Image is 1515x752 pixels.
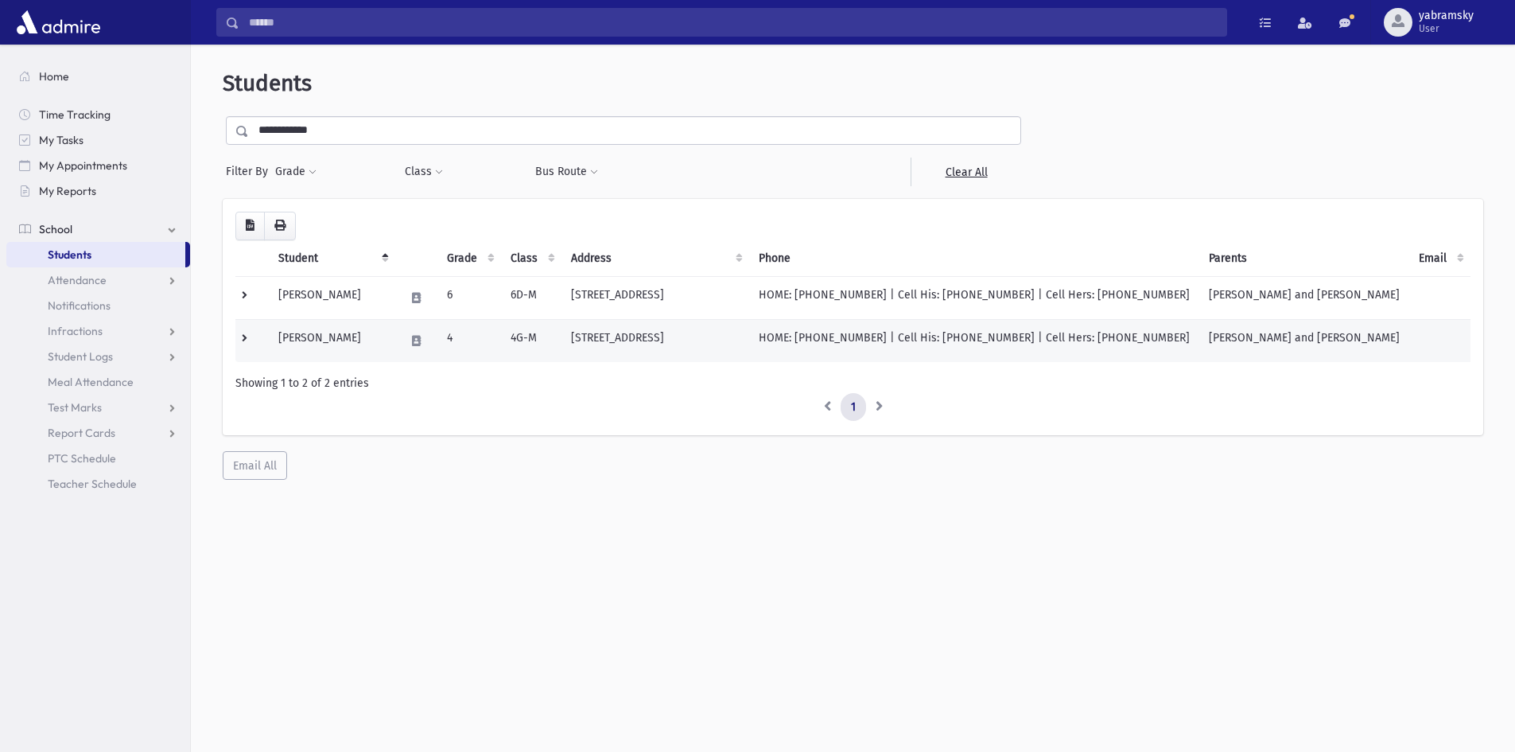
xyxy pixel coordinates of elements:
span: Teacher Schedule [48,477,137,491]
input: Search [239,8,1226,37]
button: Email All [223,451,287,480]
span: Students [223,70,312,96]
th: Class: activate to sort column ascending [501,240,561,277]
span: User [1419,22,1474,35]
span: My Appointments [39,158,127,173]
a: 1 [841,393,866,422]
th: Grade: activate to sort column ascending [437,240,501,277]
button: Bus Route [534,158,599,186]
span: PTC Schedule [48,451,116,466]
span: Notifications [48,298,111,313]
a: Time Tracking [6,102,190,127]
button: Class [404,158,444,186]
a: PTC Schedule [6,446,190,471]
a: School [6,216,190,242]
span: Meal Attendance [48,375,134,389]
a: Clear All [911,158,1021,186]
a: Students [6,242,185,267]
a: Test Marks [6,395,190,420]
a: My Appointments [6,153,190,178]
a: Notifications [6,293,190,318]
td: [PERSON_NAME] [269,319,395,362]
span: My Tasks [39,133,84,147]
span: Test Marks [48,400,102,415]
span: Infractions [48,324,103,338]
td: 4G-M [501,319,561,362]
td: 6 [437,276,501,319]
td: [PERSON_NAME] and [PERSON_NAME] [1199,276,1409,319]
td: 6D-M [501,276,561,319]
th: Email: activate to sort column ascending [1409,240,1470,277]
td: [STREET_ADDRESS] [561,319,749,362]
a: Infractions [6,318,190,344]
a: Meal Attendance [6,369,190,395]
span: yabramsky [1419,10,1474,22]
td: HOME: [PHONE_NUMBER] | Cell His: [PHONE_NUMBER] | Cell Hers: [PHONE_NUMBER] [749,276,1199,319]
a: Attendance [6,267,190,293]
div: Showing 1 to 2 of 2 entries [235,375,1470,392]
a: Student Logs [6,344,190,369]
span: Time Tracking [39,107,111,122]
span: School [39,222,72,236]
button: CSV [235,212,265,240]
button: Print [264,212,296,240]
td: 4 [437,319,501,362]
a: My Tasks [6,127,190,153]
span: Filter By [226,163,274,180]
span: Home [39,69,69,84]
th: Address: activate to sort column ascending [561,240,749,277]
td: HOME: [PHONE_NUMBER] | Cell His: [PHONE_NUMBER] | Cell Hers: [PHONE_NUMBER] [749,319,1199,362]
span: Student Logs [48,349,113,364]
th: Parents [1199,240,1409,277]
td: [PERSON_NAME] and [PERSON_NAME] [1199,319,1409,362]
span: Report Cards [48,426,115,440]
th: Student: activate to sort column descending [269,240,395,277]
th: Phone [749,240,1199,277]
a: Report Cards [6,420,190,446]
span: Students [48,247,91,262]
a: Teacher Schedule [6,471,190,497]
a: Home [6,64,190,89]
span: My Reports [39,184,96,198]
span: Attendance [48,273,107,287]
td: [STREET_ADDRESS] [561,276,749,319]
td: [PERSON_NAME] [269,276,395,319]
img: AdmirePro [13,6,104,38]
button: Grade [274,158,317,186]
a: My Reports [6,178,190,204]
